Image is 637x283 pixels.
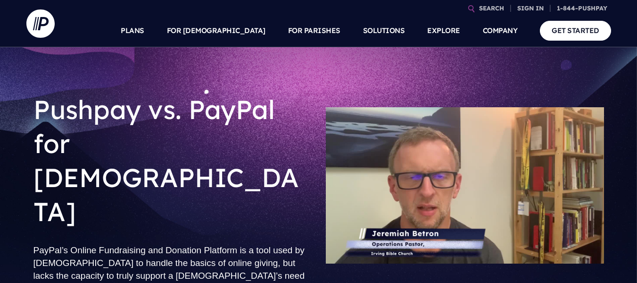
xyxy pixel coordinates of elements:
[33,85,312,236] h1: Pushpay vs. PayPal for [DEMOGRAPHIC_DATA]
[326,107,604,264] img: htqBA1oZSga4FLfiK7pg9B.jpg
[483,14,518,47] a: COMPANY
[540,21,611,40] a: GET STARTED
[427,14,460,47] a: EXPLORE
[121,14,144,47] a: PLANS
[288,14,340,47] a: FOR PARISHES
[363,14,405,47] a: SOLUTIONS
[167,14,265,47] a: FOR [DEMOGRAPHIC_DATA]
